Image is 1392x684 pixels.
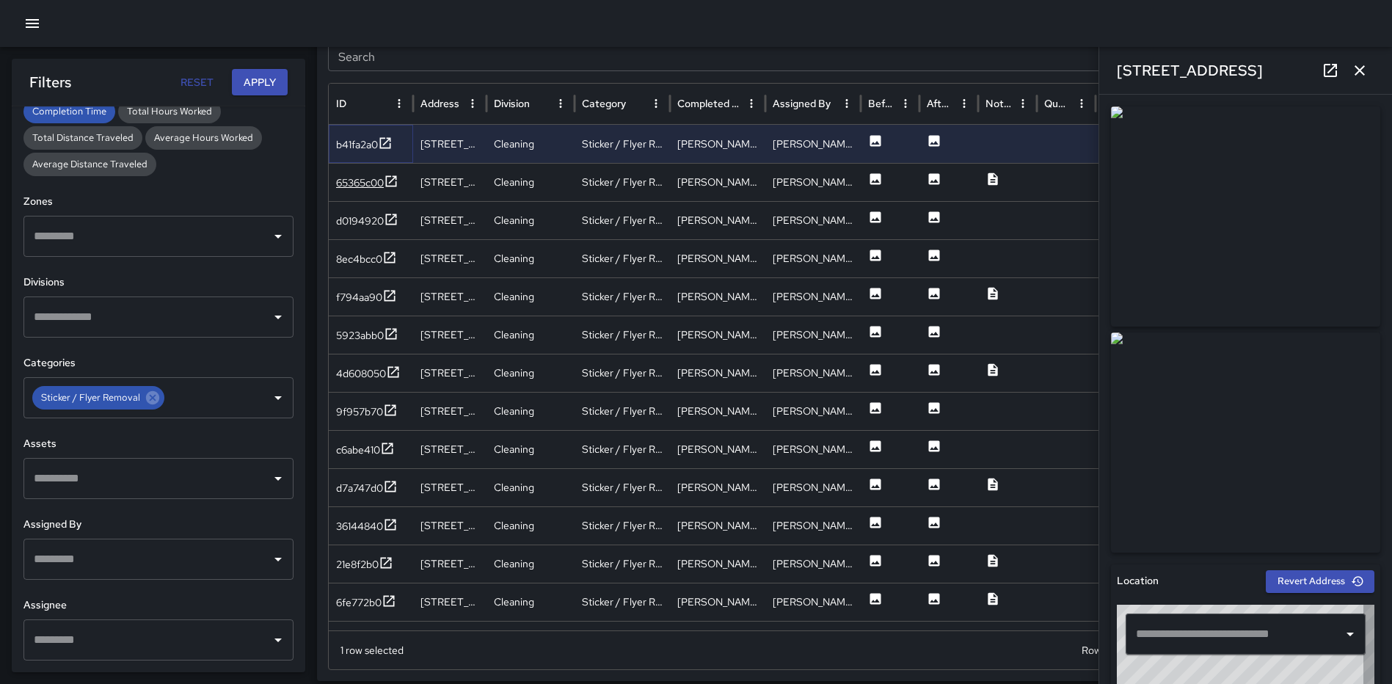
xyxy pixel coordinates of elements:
[1013,93,1033,114] button: Notes column menu
[336,252,382,266] div: 8ec4bcc0
[487,125,575,163] div: Cleaning
[23,131,142,145] span: Total Distance Traveled
[232,69,288,96] button: Apply
[765,163,861,201] div: Romario Bramwell
[575,316,670,354] div: Sticker / Flyer Removal
[268,388,288,408] button: Open
[575,163,670,201] div: Sticker / Flyer Removal
[340,643,404,658] div: 1 row selected
[895,93,916,114] button: Before Photo column menu
[765,239,861,277] div: Tevon Hall
[550,93,571,114] button: Division column menu
[336,481,383,495] div: d7a747d0
[670,163,765,201] div: Romario Bramwell
[336,479,398,498] button: d7a747d0
[765,201,861,239] div: Tevon Hall
[487,201,575,239] div: Cleaning
[413,430,487,468] div: 211 M Street Northeast
[32,390,149,405] span: Sticker / Flyer Removal
[954,93,974,114] button: After Photo column menu
[413,468,487,506] div: 1111 North Capitol Street Northeast
[487,506,575,545] div: Cleaning
[413,354,487,392] div: 250 K Street Northeast
[336,403,398,421] button: 9f957b70
[1044,97,1070,110] div: Quantity
[336,595,382,610] div: 6fe772b0
[646,93,666,114] button: Category column menu
[582,97,626,110] div: Category
[765,125,861,163] div: Ruben Lechuga
[487,583,575,621] div: Cleaning
[670,392,765,430] div: Rodney Mcneil
[389,93,409,114] button: ID column menu
[575,277,670,316] div: Sticker / Flyer Removal
[670,430,765,468] div: Tevon Hall
[336,328,384,343] div: 5923abb0
[677,97,740,110] div: Completed By
[765,392,861,430] div: Ruben Lechuga
[420,97,459,110] div: Address
[670,583,765,621] div: Romario Bramwell
[32,386,164,410] div: Sticker / Flyer Removal
[336,366,386,381] div: 4d608050
[118,104,221,119] span: Total Hours Worked
[118,100,221,123] div: Total Hours Worked
[336,97,346,110] div: ID
[173,69,220,96] button: Reset
[413,316,487,354] div: 203 M Street Northeast
[494,97,530,110] div: Division
[23,100,115,123] div: Completion Time
[145,131,262,145] span: Average Hours Worked
[336,594,396,612] button: 6fe772b0
[23,517,294,533] h6: Assigned By
[487,430,575,468] div: Cleaning
[413,125,487,163] div: 1160 First Street Northeast
[336,174,398,192] button: 65365c00
[336,519,383,534] div: 36144840
[336,365,401,383] button: 4d608050
[23,436,294,452] h6: Assets
[765,430,861,468] div: Ruben Lechuga
[670,125,765,163] div: Ruben Lechuga
[268,226,288,247] button: Open
[23,104,115,119] span: Completion Time
[575,125,670,163] div: Sticker / Flyer Removal
[268,630,288,650] button: Open
[413,201,487,239] div: 1101 First Street Northeast
[487,163,575,201] div: Cleaning
[336,443,380,457] div: c6abe410
[487,468,575,506] div: Cleaning
[487,354,575,392] div: Cleaning
[575,506,670,545] div: Sticker / Flyer Removal
[575,392,670,430] div: Sticker / Flyer Removal
[336,556,393,574] button: 21e8f2b0
[575,354,670,392] div: Sticker / Flyer Removal
[670,468,765,506] div: Romario Bramwell
[670,506,765,545] div: Jeffrey Turner
[985,97,1011,110] div: Notes
[413,392,487,430] div: 211 M Street Northeast
[575,468,670,506] div: Sticker / Flyer Removal
[336,441,395,459] button: c6abe410
[670,545,765,583] div: Romario Bramwell
[765,354,861,392] div: Romario Bramwell
[575,430,670,468] div: Sticker / Flyer Removal
[413,545,487,583] div: 15 K Street Northeast
[336,137,378,152] div: b41fa2a0
[23,274,294,291] h6: Divisions
[741,93,762,114] button: Completed By column menu
[413,239,487,277] div: 111 K Street Northeast
[487,392,575,430] div: Cleaning
[1071,93,1092,114] button: Quantity column menu
[336,557,379,572] div: 21e8f2b0
[487,545,575,583] div: Cleaning
[336,404,383,419] div: 9f957b70
[23,194,294,210] h6: Zones
[487,239,575,277] div: Cleaning
[336,212,398,230] button: d0194920
[268,468,288,489] button: Open
[575,583,670,621] div: Sticker / Flyer Removal
[765,545,861,583] div: Romario Bramwell
[670,201,765,239] div: Tevon Hall
[765,468,861,506] div: Romario Bramwell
